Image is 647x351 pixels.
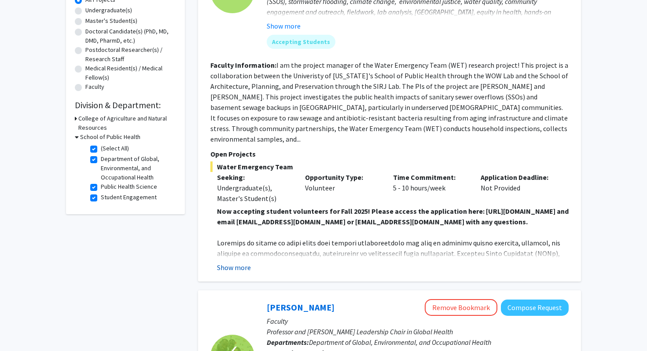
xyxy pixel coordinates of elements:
label: Doctoral Candidate(s) (PhD, MD, DMD, PharmD, etc.) [85,27,176,45]
p: Open Projects [210,149,569,159]
label: Public Health Science [101,182,157,191]
p: Opportunity Type: [305,172,380,183]
p: Faculty [267,316,569,326]
p: Application Deadline: [481,172,555,183]
b: Departments: [267,338,309,347]
span: Department of Global, Environmental, and Occupational Health [309,338,491,347]
p: Time Commitment: [393,172,468,183]
h3: School of Public Health [80,132,140,142]
fg-read-more: I am the project manager of the Water Emergency Team (WET) research project! This project is a co... [210,61,568,143]
span: Water Emergency Team [210,161,569,172]
label: Student Engagement [101,193,157,202]
label: Faculty [85,82,104,91]
label: Department of Global, Environmental, and Occupational Health [101,154,174,182]
h2: Division & Department: [75,100,176,110]
iframe: Chat [7,311,37,344]
h3: College of Agriculture and Natural Resources [78,114,176,132]
label: Undergraduate(s) [85,6,132,15]
b: Faculty Information: [210,61,276,69]
a: [PERSON_NAME] [267,302,335,313]
div: Volunteer [298,172,386,204]
strong: Now accepting student volunteers for Fall 2025! Please access the application here: [URL][DOMAIN_... [217,207,569,226]
div: Undergraduate(s), Master's Student(s) [217,183,292,204]
button: Compose Request to Heather Wipfli [501,300,569,316]
p: Seeking: [217,172,292,183]
label: (Select All) [101,144,129,153]
button: Remove Bookmark [425,299,497,316]
div: 5 - 10 hours/week [386,172,474,204]
label: Medical Resident(s) / Medical Fellow(s) [85,64,176,82]
button: Show more [217,262,251,273]
label: Postdoctoral Researcher(s) / Research Staff [85,45,176,64]
div: Not Provided [474,172,562,204]
p: Professor and [PERSON_NAME] Leadership Chair in Global Health [267,326,569,337]
mat-chip: Accepting Students [267,35,335,49]
label: Master's Student(s) [85,16,137,26]
button: Show more [267,21,301,31]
